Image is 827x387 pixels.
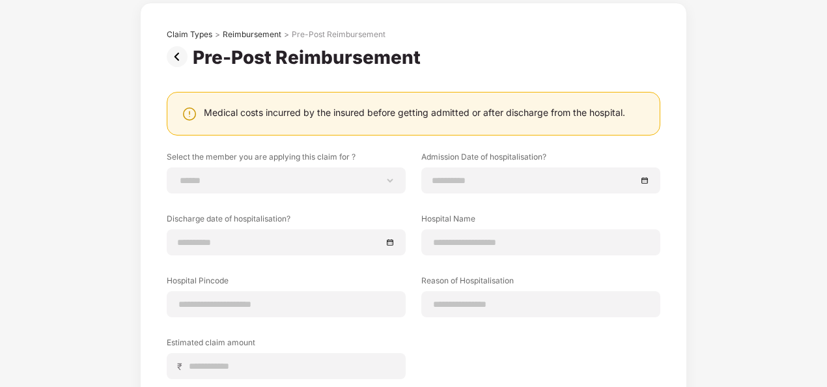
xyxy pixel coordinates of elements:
img: svg+xml;base64,PHN2ZyBpZD0iUHJldi0zMngzMiIgeG1sbnM9Imh0dHA6Ly93d3cudzMub3JnLzIwMDAvc3ZnIiB3aWR0aD... [167,46,193,67]
label: Estimated claim amount [167,337,406,353]
label: Hospital Name [421,213,660,229]
div: > [284,29,289,40]
img: svg+xml;base64,PHN2ZyBpZD0iV2FybmluZ18tXzI0eDI0IiBkYXRhLW5hbWU9Ildhcm5pbmcgLSAyNHgyNCIgeG1sbnM9Im... [182,106,197,122]
span: ₹ [177,360,188,373]
label: Admission Date of hospitalisation? [421,151,660,167]
label: Hospital Pincode [167,275,406,291]
div: Reimbursement [223,29,281,40]
div: Medical costs incurred by the insured before getting admitted or after discharge from the hospital. [204,106,625,119]
div: Pre-Post Reimbursement [193,46,426,68]
label: Discharge date of hospitalisation? [167,213,406,229]
div: Claim Types [167,29,212,40]
div: Pre-Post Reimbursement [292,29,385,40]
label: Select the member you are applying this claim for ? [167,151,406,167]
div: > [215,29,220,40]
label: Reason of Hospitalisation [421,275,660,291]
